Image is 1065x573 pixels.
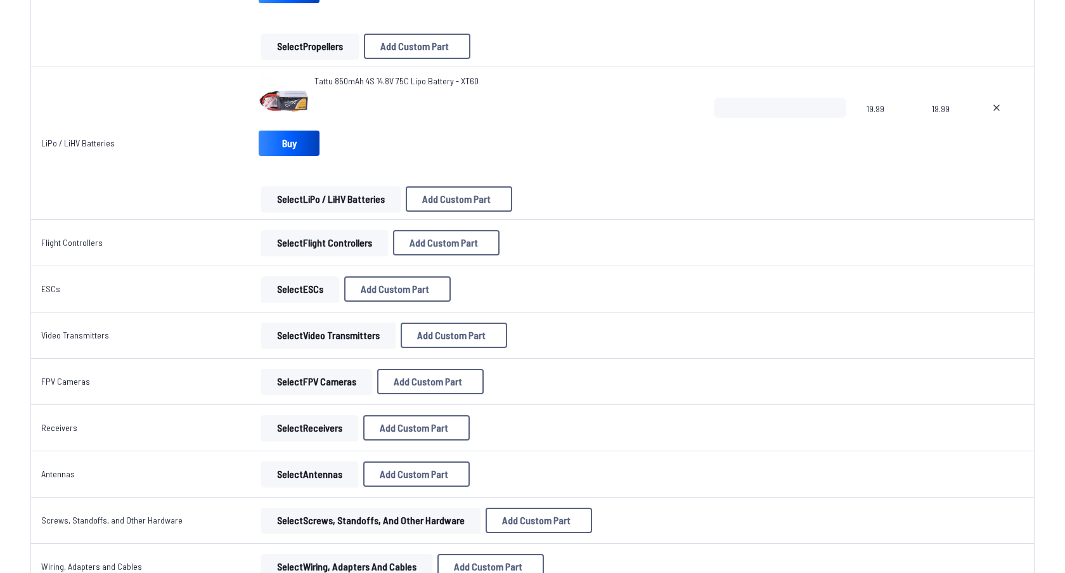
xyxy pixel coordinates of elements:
img: image [259,75,309,126]
span: Add Custom Part [410,238,478,248]
a: SelectLiPo / LiHV Batteries [259,186,403,212]
span: Add Custom Part [454,562,522,572]
button: SelectReceivers [261,415,358,441]
a: ESCs [41,283,60,294]
button: Add Custom Part [406,186,512,212]
button: Add Custom Part [344,276,451,302]
span: Tattu 850mAh 4S 14.8V 75C Lipo Battery - XT60 [314,75,479,86]
a: Antennas [41,468,75,479]
span: Add Custom Part [361,284,429,294]
span: Add Custom Part [502,515,571,525]
a: SelectFPV Cameras [259,369,375,394]
span: Add Custom Part [394,377,462,387]
a: SelectPropellers [259,34,361,59]
span: Add Custom Part [417,330,486,340]
span: Add Custom Part [422,194,491,204]
button: SelectScrews, Standoffs, and Other Hardware [261,508,481,533]
a: SelectFlight Controllers [259,230,390,255]
a: Flight Controllers [41,237,103,248]
span: Add Custom Part [380,469,448,479]
button: SelectFPV Cameras [261,369,372,394]
a: SelectAntennas [259,461,361,487]
button: Add Custom Part [364,34,470,59]
a: Video Transmitters [41,330,109,340]
a: SelectScrews, Standoffs, and Other Hardware [259,508,483,533]
a: SelectESCs [259,276,342,302]
button: SelectPropellers [261,34,359,59]
span: 19.99 [867,98,912,158]
button: Add Custom Part [377,369,484,394]
button: Add Custom Part [363,415,470,441]
button: SelectVideo Transmitters [261,323,396,348]
span: Add Custom Part [380,41,449,51]
a: Screws, Standoffs, and Other Hardware [41,515,183,525]
span: 19.99 [932,98,960,158]
span: Add Custom Part [380,423,448,433]
button: Add Custom Part [363,461,470,487]
button: SelectESCs [261,276,339,302]
a: FPV Cameras [41,376,90,387]
button: SelectAntennas [261,461,358,487]
button: SelectFlight Controllers [261,230,388,255]
button: Add Custom Part [393,230,500,255]
button: SelectLiPo / LiHV Batteries [261,186,401,212]
button: Add Custom Part [486,508,592,533]
a: Receivers [41,422,77,433]
a: LiPo / LiHV Batteries [41,138,115,148]
a: Wiring, Adapters and Cables [41,561,142,572]
button: Add Custom Part [401,323,507,348]
a: Tattu 850mAh 4S 14.8V 75C Lipo Battery - XT60 [314,75,479,87]
a: SelectVideo Transmitters [259,323,398,348]
a: Buy [259,131,319,156]
a: SelectReceivers [259,415,361,441]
